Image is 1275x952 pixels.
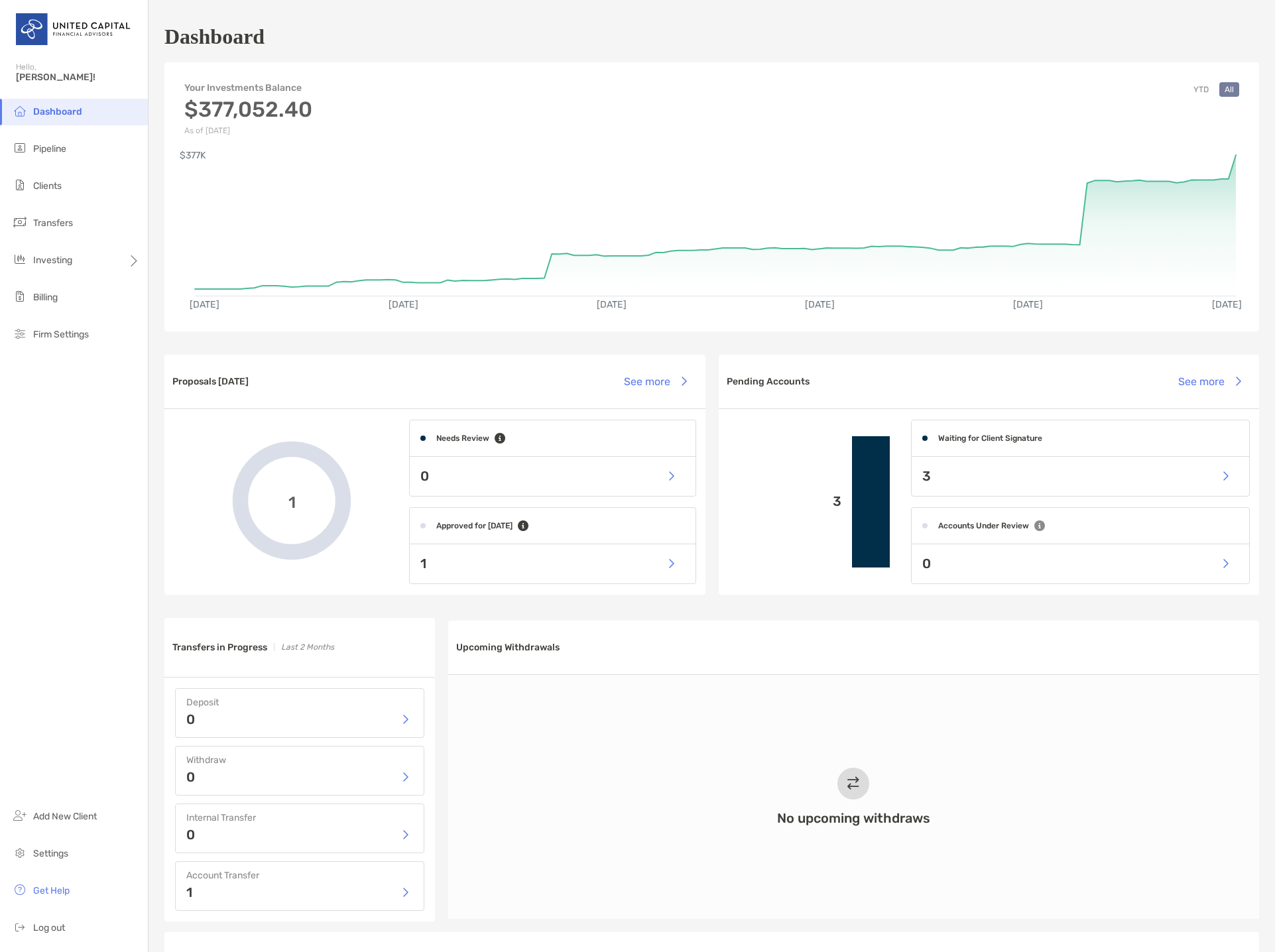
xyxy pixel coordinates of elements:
[1219,82,1239,97] button: All
[186,828,195,841] p: 0
[281,639,334,656] p: Last 2 Months
[12,288,28,304] img: billing icon
[33,255,72,266] span: Investing
[12,807,28,823] img: add_new_client icon
[33,106,82,117] span: Dashboard
[172,376,249,387] h3: Proposals [DATE]
[729,493,841,510] p: 3
[33,217,73,229] span: Transfers
[172,642,267,653] h3: Transfers in Progress
[180,150,206,161] text: $377K
[938,521,1029,530] h4: Accounts Under Review
[938,434,1042,443] h4: Waiting for Client Signature
[436,521,513,530] h4: Approved for [DATE]
[33,922,65,933] span: Log out
[33,811,97,822] span: Add New Client
[12,177,28,193] img: clients icon
[12,882,28,898] img: get-help icon
[12,140,28,156] img: pipeline icon
[33,848,68,859] span: Settings
[1188,82,1214,97] button: YTD
[190,299,219,310] text: [DATE]
[1168,367,1251,396] button: See more
[420,468,429,485] p: 0
[33,143,66,154] span: Pipeline
[1212,299,1242,310] text: [DATE]
[33,180,62,192] span: Clients
[186,886,192,899] p: 1
[186,713,195,726] p: 0
[12,214,28,230] img: transfers icon
[184,82,312,93] h4: Your Investments Balance
[164,25,265,49] h1: Dashboard
[186,697,413,708] h4: Deposit
[33,885,70,896] span: Get Help
[33,329,89,340] span: Firm Settings
[33,292,58,303] span: Billing
[288,491,296,510] span: 1
[805,299,835,310] text: [DATE]
[16,5,132,53] img: United Capital Logo
[614,367,698,396] button: See more
[727,376,810,387] h3: Pending Accounts
[777,810,930,826] h3: No upcoming withdraws
[186,754,413,766] h4: Withdraw
[922,556,931,572] p: 0
[389,299,418,310] text: [DATE]
[597,299,627,310] text: [DATE]
[436,434,489,443] h4: Needs Review
[184,97,312,122] h3: $377,052.40
[1013,299,1043,310] text: [DATE]
[184,126,312,135] p: As of [DATE]
[12,251,28,267] img: investing icon
[922,468,931,485] p: 3
[12,103,28,119] img: dashboard icon
[186,870,413,881] h4: Account Transfer
[12,845,28,861] img: settings icon
[420,556,426,572] p: 1
[456,642,560,653] h3: Upcoming Withdrawals
[186,812,413,823] h4: Internal Transfer
[186,770,195,784] p: 0
[12,919,28,935] img: logout icon
[16,72,140,83] span: [PERSON_NAME]!
[12,326,28,341] img: firm-settings icon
